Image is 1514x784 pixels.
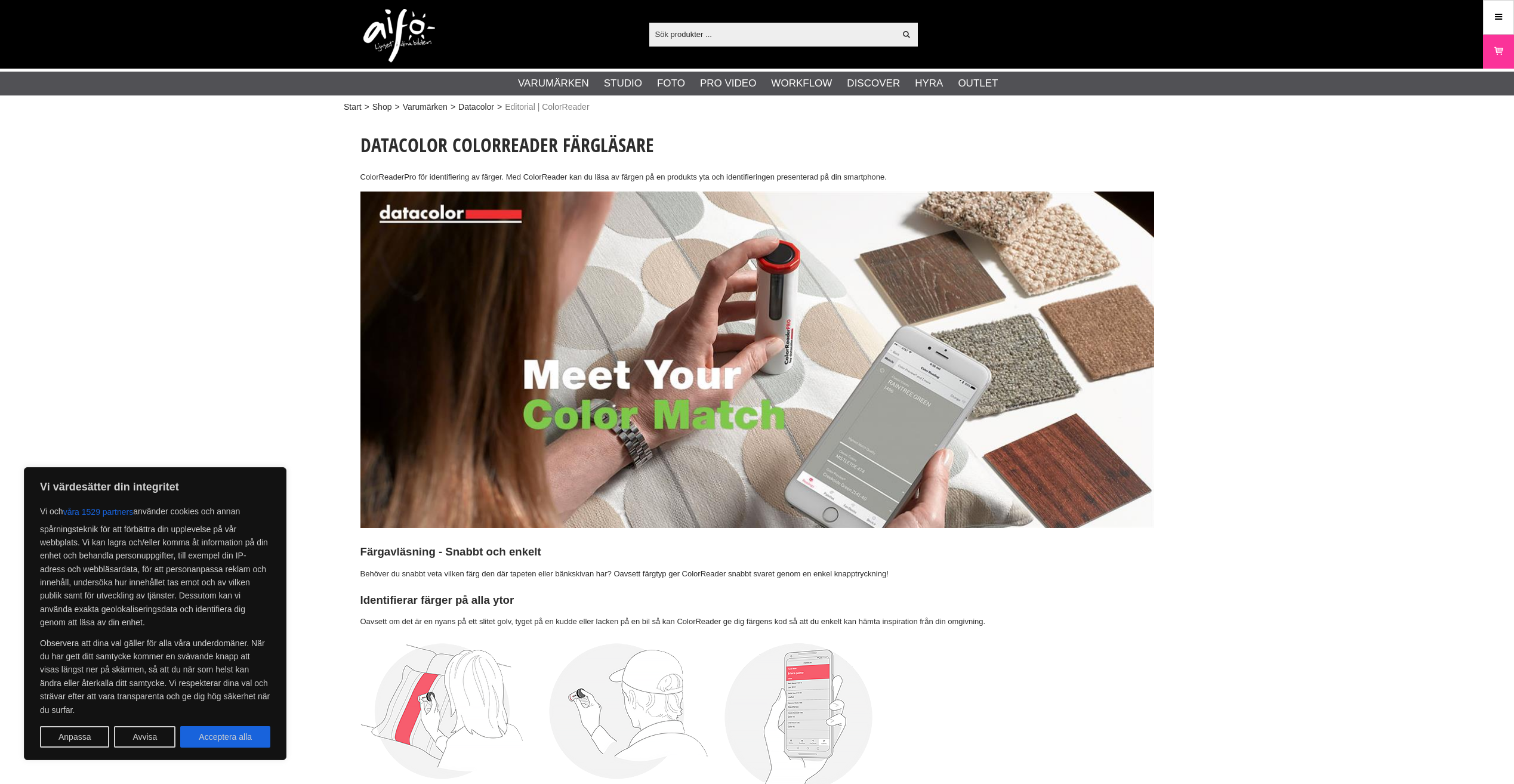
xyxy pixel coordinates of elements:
span: > [365,101,369,113]
button: Avvisa [114,726,175,748]
a: Start [344,101,362,113]
a: Foto [657,76,685,91]
a: Hyra [915,76,943,91]
a: Workflow [771,76,832,91]
a: Datacolor [458,101,494,113]
a: Varumärken [518,76,589,91]
button: Anpassa [40,726,109,748]
h1: Datacolor ColorReader Färgläsare [360,132,1154,158]
h3: Färgavläsning - Snabbt och enkelt [360,544,1154,560]
input: Sök produkter ... [649,25,896,43]
a: Shop [372,101,392,113]
button: våra 1529 partners [63,501,134,523]
h3: Identifierar färger på alla ytor [360,592,1154,608]
button: Acceptera alla [180,726,270,748]
span: > [497,101,502,113]
p: Vi och använder cookies och annan spårningsteknik för att förbättra din upplevelse på vår webbpla... [40,501,270,629]
a: Outlet [958,76,998,91]
a: Pro Video [700,76,756,91]
img: Datacolor ColorReader [360,192,1154,529]
p: Behöver du snabbt veta vilken färg den där tapeten eller bänkskivan har? Oavsett färgtyp ger Colo... [360,568,1154,581]
span: Editorial | ColorReader [505,101,589,113]
p: Observera att dina val gäller för alla våra underdomäner. När du har gett ditt samtycke kommer en... [40,637,270,717]
span: > [394,101,399,113]
div: Vi värdesätter din integritet [24,467,286,760]
img: logo.png [363,9,435,63]
a: Studio [604,76,642,91]
a: Discover [847,76,900,91]
a: Varumärken [403,101,448,113]
p: Vi värdesätter din integritet [40,480,270,494]
p: Oavsett om det är en nyans på ett slitet golv, tyget på en kudde eller lacken på en bil så kan Co... [360,616,1154,628]
p: ColorReaderPro för identifiering av färger. Med ColorReader kan du läsa av färgen på en produkts ... [360,171,1154,184]
span: > [451,101,455,113]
